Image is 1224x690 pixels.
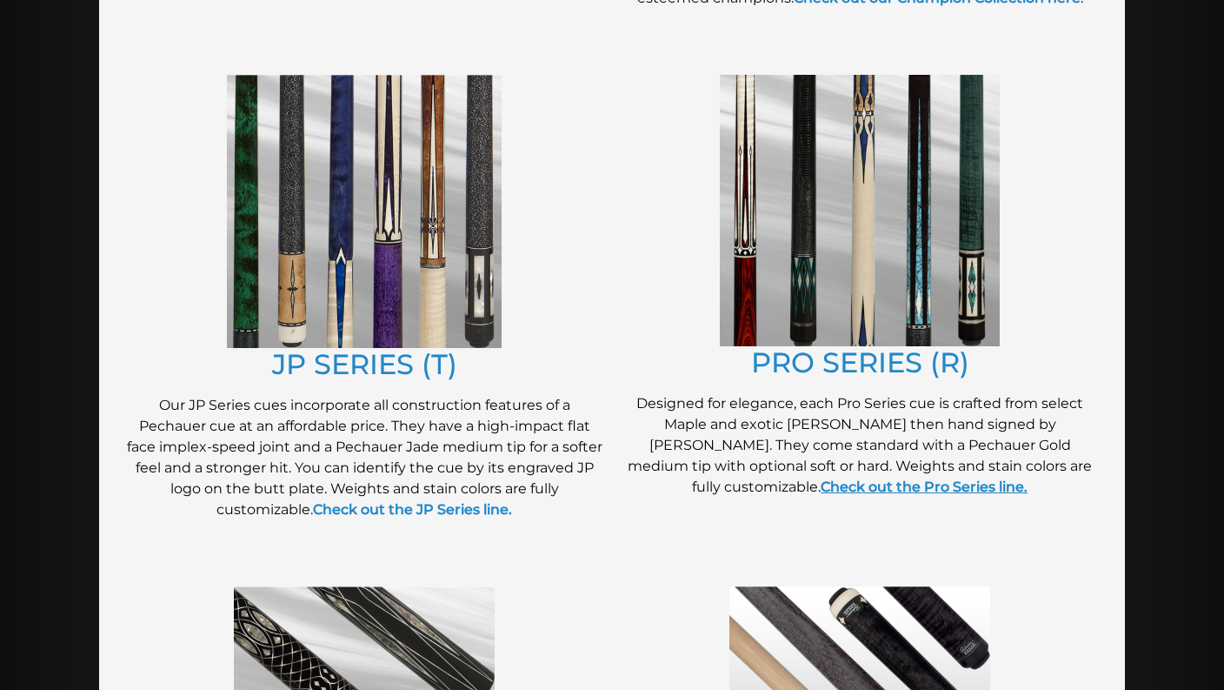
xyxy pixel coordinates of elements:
[821,479,1028,495] a: Check out the Pro Series line.
[125,395,603,520] p: Our JP Series cues incorporate all construction features of a Pechauer cue at an affordable price...
[751,345,969,379] a: PRO SERIES (R)
[621,393,1099,498] p: Designed for elegance, each Pro Series cue is crafted from select Maple and exotic [PERSON_NAME] ...
[272,347,457,381] a: JP SERIES (T)
[313,501,512,518] a: Check out the JP Series line.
